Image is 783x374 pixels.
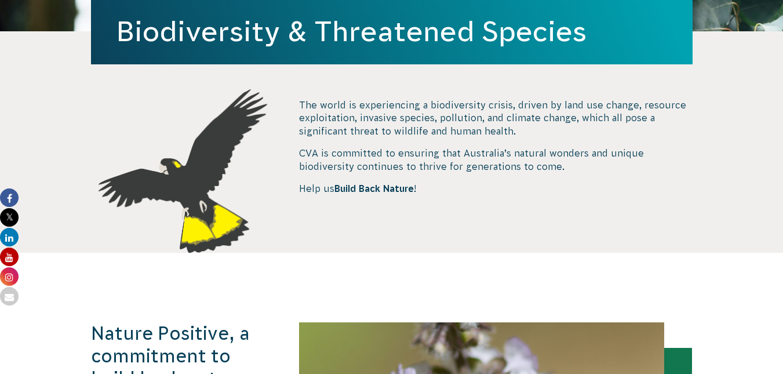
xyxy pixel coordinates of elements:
strong: Build Back Nature [334,183,414,194]
p: The world is experiencing a biodiversity crisis, driven by land use change, resource exploitation... [299,99,692,137]
p: CVA is committed to ensuring that Australia’s natural wonders and unique biodiversity continues t... [299,147,692,173]
p: Help us ! [299,182,692,195]
h1: Biodiversity & Threatened Species [116,16,667,47]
